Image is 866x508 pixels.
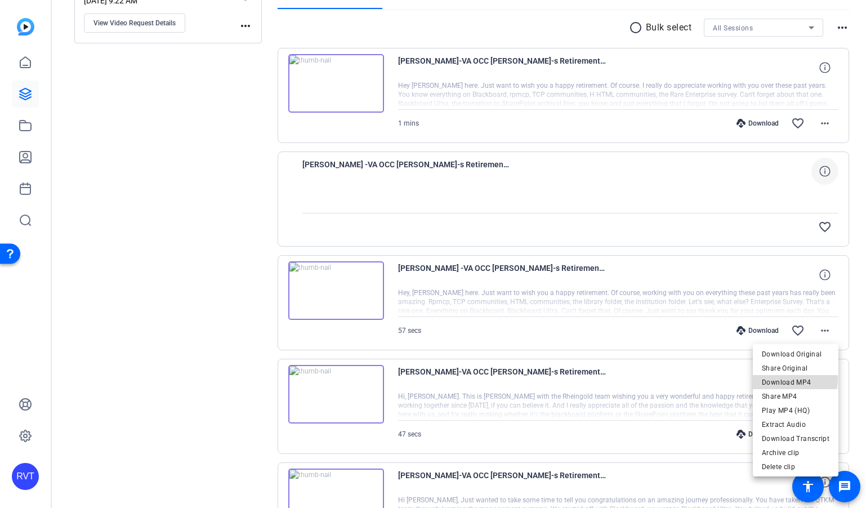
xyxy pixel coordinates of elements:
[762,446,829,460] span: Archive clip
[762,404,829,417] span: Play MP4 (HQ)
[762,347,829,361] span: Download Original
[762,460,829,474] span: Delete clip
[762,390,829,403] span: Share MP4
[762,362,829,375] span: Share Original
[762,432,829,445] span: Download Transcript
[762,418,829,431] span: Extract Audio
[762,376,829,389] span: Download MP4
